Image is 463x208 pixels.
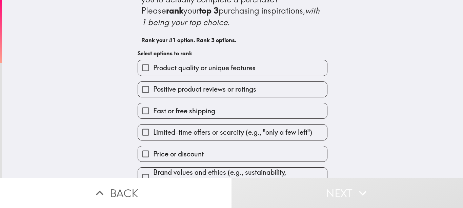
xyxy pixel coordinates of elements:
[166,5,183,16] b: rank
[138,103,327,118] button: Fast or free shipping
[138,60,327,75] button: Product quality or unique features
[138,125,327,140] button: Limited-time offers or scarcity (e.g., "only a few left")
[138,168,327,187] button: Brand values and ethics (e.g., sustainability, transparency)
[153,84,256,94] span: Positive product reviews or ratings
[153,128,312,137] span: Limited-time offers or scarcity (e.g., "only a few left")
[153,106,215,116] span: Fast or free shipping
[141,36,324,44] h6: Rank your #1 option. Rank 3 options.
[141,5,322,27] i: with 1 being your top choice.
[153,149,204,159] span: Price or discount
[138,82,327,97] button: Positive product reviews or ratings
[153,63,256,73] span: Product quality or unique features
[138,146,327,162] button: Price or discount
[138,50,327,57] h6: Select options to rank
[231,178,463,208] button: Next
[153,168,327,187] span: Brand values and ethics (e.g., sustainability, transparency)
[199,5,219,16] b: top 3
